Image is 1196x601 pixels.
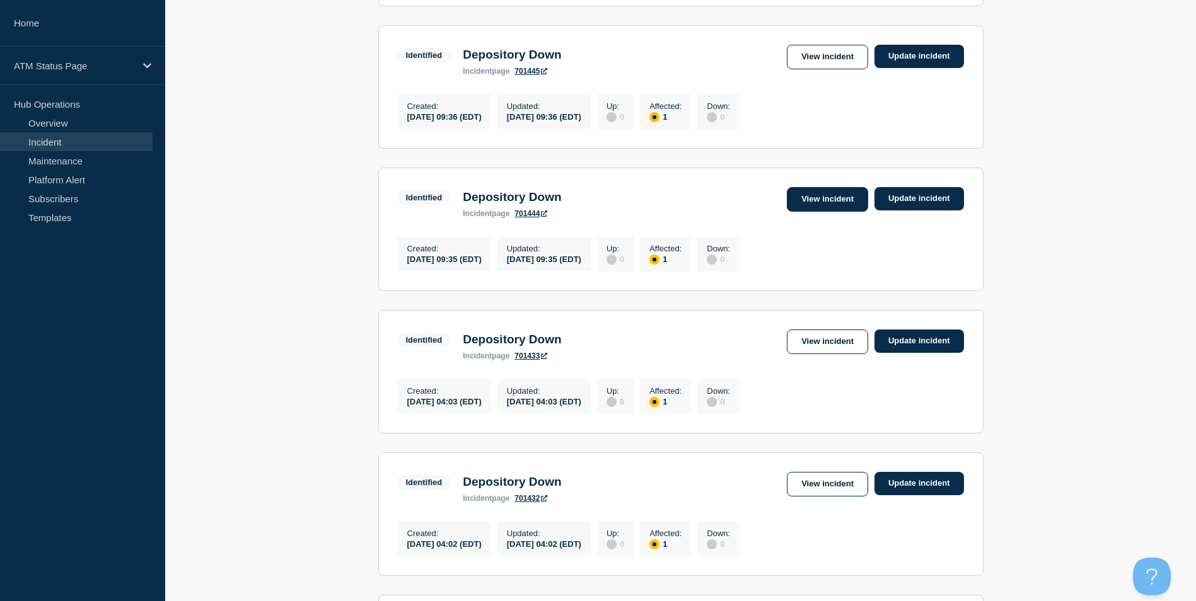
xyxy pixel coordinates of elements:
p: Created : [407,386,482,396]
div: disabled [707,539,717,549]
div: 0 [607,538,624,549]
p: Up : [607,244,624,253]
a: 701432 [514,494,547,503]
div: disabled [607,539,617,549]
div: affected [649,397,659,407]
div: [DATE] 04:03 (EDT) [507,396,581,406]
div: affected [649,255,659,265]
div: 1 [649,396,682,407]
div: 0 [707,111,730,122]
p: Down : [707,244,730,253]
span: incident [463,209,492,218]
p: Created : [407,101,482,111]
div: [DATE] 09:35 (EDT) [507,253,581,264]
div: 0 [707,538,730,549]
a: View incident [787,45,868,69]
p: Down : [707,529,730,538]
a: Update incident [874,187,964,210]
a: 701444 [514,209,547,218]
div: disabled [707,112,717,122]
div: 1 [649,538,682,549]
p: Affected : [649,101,682,111]
div: [DATE] 09:35 (EDT) [407,253,482,264]
h3: Depository Down [463,48,561,62]
p: Affected : [649,244,682,253]
h3: Depository Down [463,190,561,204]
p: page [463,67,509,76]
span: Identified [398,190,451,205]
span: Identified [398,475,451,489]
div: [DATE] 04:02 (EDT) [507,538,581,549]
p: Up : [607,101,624,111]
div: 1 [649,111,682,122]
p: ATM Status Page [14,60,135,71]
div: 0 [707,396,730,407]
div: 0 [607,253,624,265]
div: [DATE] 09:36 (EDT) [507,111,581,122]
div: disabled [707,255,717,265]
p: Up : [607,386,624,396]
div: 1 [649,253,682,265]
span: Identified [398,48,451,62]
p: page [463,209,509,218]
p: Up : [607,529,624,538]
div: disabled [607,255,617,265]
a: View incident [787,187,868,212]
div: disabled [707,397,717,407]
div: [DATE] 09:36 (EDT) [407,111,482,122]
span: Identified [398,333,451,347]
a: Update incident [874,472,964,495]
a: View incident [787,472,868,496]
span: incident [463,352,492,360]
div: disabled [607,397,617,407]
div: 0 [707,253,730,265]
a: 701433 [514,352,547,360]
iframe: Help Scout Beacon - Open [1133,558,1171,595]
div: affected [649,112,659,122]
p: Down : [707,386,730,396]
p: page [463,494,509,503]
div: [DATE] 04:02 (EDT) [407,538,482,549]
div: affected [649,539,659,549]
a: View incident [787,329,868,354]
p: Created : [407,529,482,538]
a: Update incident [874,329,964,353]
span: incident [463,494,492,503]
div: [DATE] 04:03 (EDT) [407,396,482,406]
p: Updated : [507,386,581,396]
p: Affected : [649,529,682,538]
div: 0 [607,111,624,122]
a: 701445 [514,67,547,76]
p: page [463,352,509,360]
a: Update incident [874,45,964,68]
p: Updated : [507,244,581,253]
div: disabled [607,112,617,122]
p: Updated : [507,529,581,538]
p: Affected : [649,386,682,396]
span: incident [463,67,492,76]
h3: Depository Down [463,475,561,489]
p: Updated : [507,101,581,111]
p: Created : [407,244,482,253]
p: Down : [707,101,730,111]
h3: Depository Down [463,333,561,346]
div: 0 [607,396,624,407]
